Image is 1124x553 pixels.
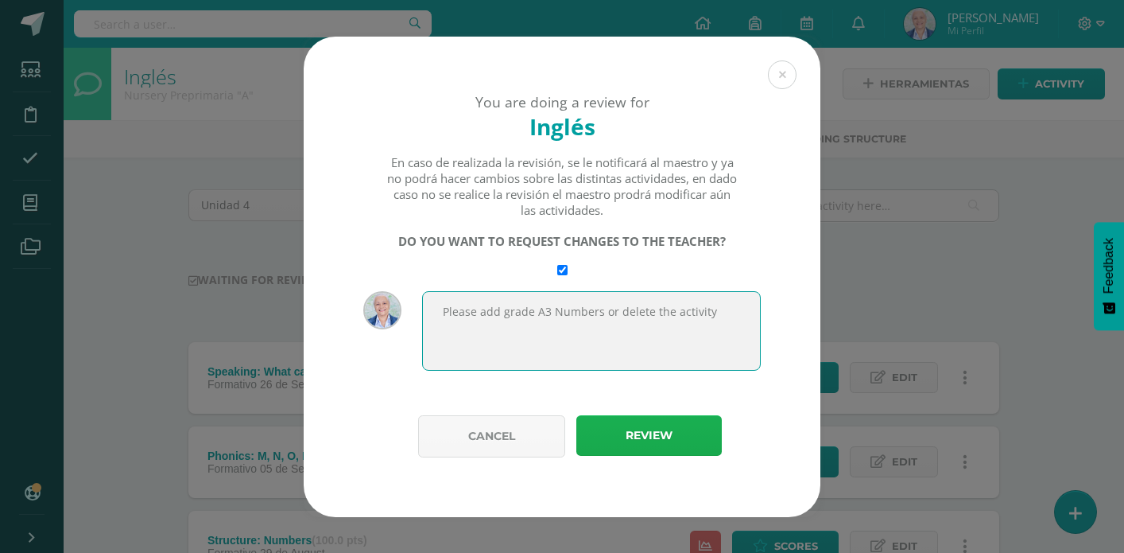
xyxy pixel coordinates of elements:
button: Close (Esc) [768,60,796,89]
img: 42a1405d86db01319ffd43fcc0ed5ab9.png [363,291,401,329]
div: You are doing a review for [331,92,793,111]
input: Require changes [557,265,568,275]
button: Cancel [418,415,565,458]
button: Feedback - Mostrar encuesta [1094,222,1124,330]
strong: Inglés [529,111,595,142]
div: En caso de realizada la revisión, se le notificará al maestro y ya no podrá hacer cambios sobre l... [386,154,738,218]
strong: DO YOU WANT TO REQUEST CHANGES TO THE TEACHER? [398,233,726,249]
span: Feedback [1102,238,1116,294]
button: Review [576,415,722,456]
